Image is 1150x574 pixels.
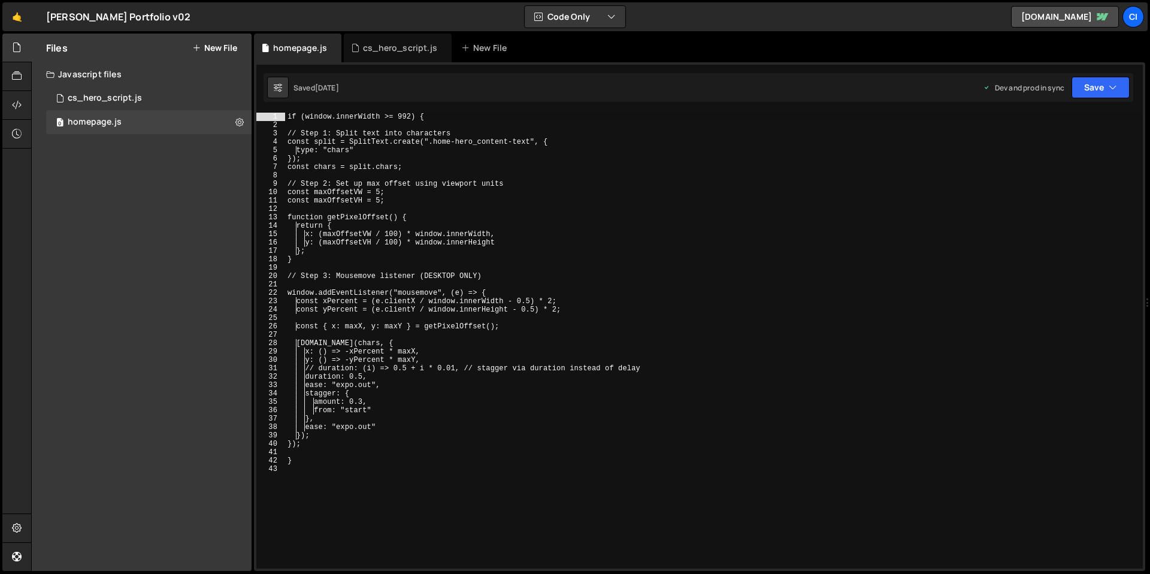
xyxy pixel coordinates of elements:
div: homepage.js [273,42,327,54]
div: 24 [256,306,285,314]
div: cs_hero_script.js [363,42,437,54]
div: 25 [256,314,285,322]
div: 43 [256,465,285,473]
div: 12 [256,205,285,213]
div: Dev and prod in sync [983,83,1064,93]
div: 3 [256,129,285,138]
div: 20 [256,272,285,280]
div: 27 [256,331,285,339]
div: Javascript files [32,62,252,86]
div: 37 [256,415,285,423]
div: [PERSON_NAME] Portfolio v02 [46,10,190,24]
h2: Files [46,41,68,55]
div: 11 [256,197,285,205]
div: 2 [256,121,285,129]
div: 10 [256,188,285,197]
div: 31 [256,364,285,373]
button: Code Only [525,6,625,28]
div: 15 [256,230,285,238]
div: 19 [256,264,285,272]
div: 39 [256,431,285,440]
div: [DATE] [315,83,339,93]
div: 17 [256,247,285,255]
div: 34 [256,389,285,398]
div: 16 [256,238,285,247]
button: New File [192,43,237,53]
a: [DOMAIN_NAME] [1011,6,1119,28]
div: 6 [256,155,285,163]
div: 14 [256,222,285,230]
div: 21 [256,280,285,289]
a: 🤙 [2,2,32,31]
div: 9 [256,180,285,188]
div: 1 [256,113,285,121]
div: 15823/42274.js [46,110,252,134]
div: 26 [256,322,285,331]
div: 41 [256,448,285,457]
div: 33 [256,381,285,389]
a: ci [1122,6,1144,28]
div: 29 [256,348,285,356]
div: 30 [256,356,285,364]
div: 5 [256,146,285,155]
div: cs_hero_script.js [68,93,142,104]
button: Save [1072,77,1130,98]
div: 18 [256,255,285,264]
div: 36 [256,406,285,415]
div: homepage.js [68,117,122,128]
div: 32 [256,373,285,381]
div: 28 [256,339,285,348]
div: 7 [256,163,285,171]
div: 40 [256,440,285,448]
div: New File [461,42,512,54]
div: 22 [256,289,285,297]
div: 38 [256,423,285,431]
div: 4 [256,138,285,146]
span: 0 [56,119,63,128]
div: 8 [256,171,285,180]
div: 23 [256,297,285,306]
div: 15823/42098.js [46,86,252,110]
div: 13 [256,213,285,222]
div: 35 [256,398,285,406]
div: 42 [256,457,285,465]
div: Saved [293,83,339,93]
